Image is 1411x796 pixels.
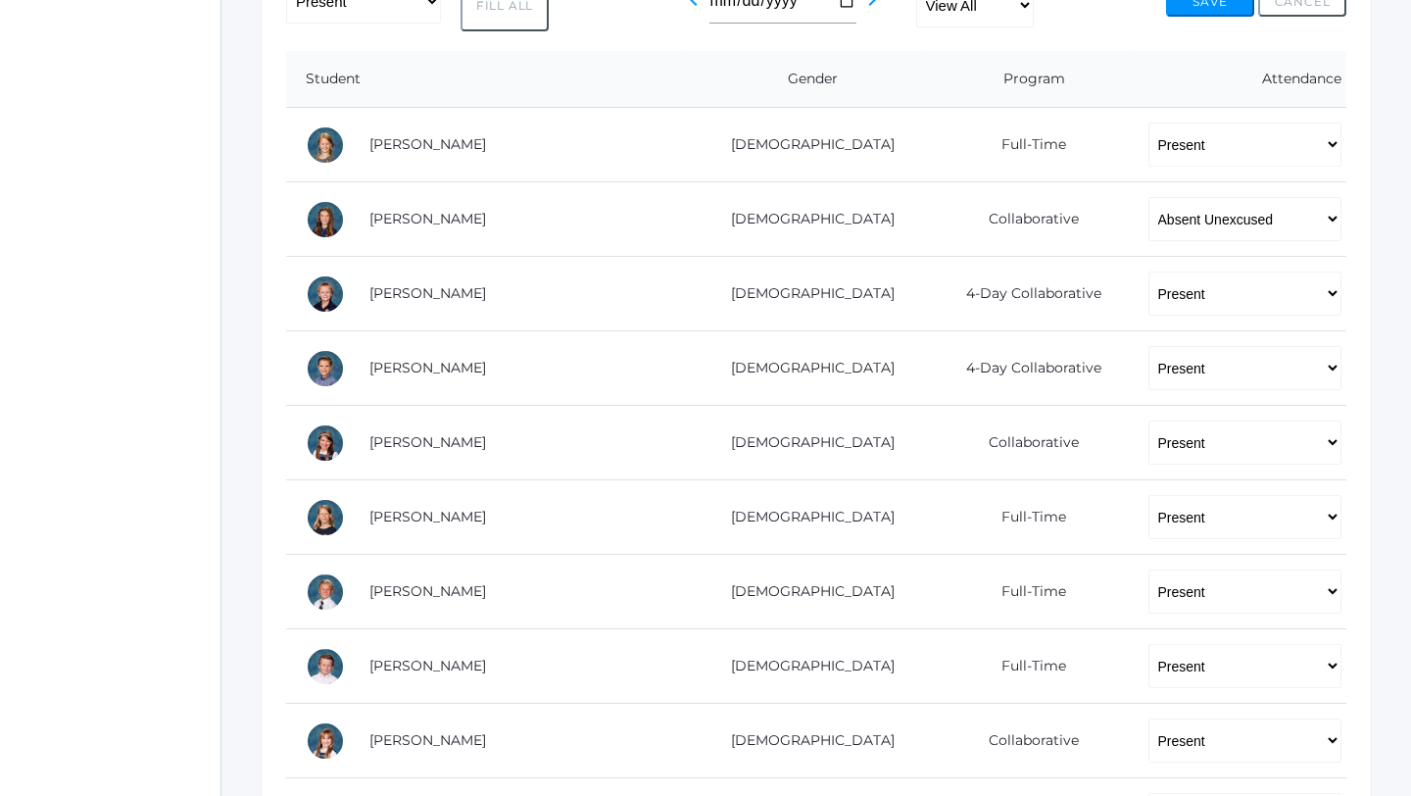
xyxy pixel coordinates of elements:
[925,108,1128,182] td: Full-Time
[369,359,486,376] a: [PERSON_NAME]
[925,629,1128,704] td: Full-Time
[925,257,1128,331] td: 4-Day Collaborative
[925,51,1128,108] th: Program
[925,704,1128,778] td: Collaborative
[686,629,925,704] td: [DEMOGRAPHIC_DATA]
[925,406,1128,480] td: Collaborative
[686,182,925,257] td: [DEMOGRAPHIC_DATA]
[306,498,345,537] div: Haelyn Bradley
[306,200,345,239] div: Claire Arnold
[306,423,345,463] div: Brynn Boyer
[369,135,486,153] a: [PERSON_NAME]
[306,349,345,388] div: James Bernardi
[686,51,925,108] th: Gender
[306,274,345,314] div: Levi Beaty
[369,433,486,451] a: [PERSON_NAME]
[925,480,1128,555] td: Full-Time
[686,480,925,555] td: [DEMOGRAPHIC_DATA]
[686,331,925,406] td: [DEMOGRAPHIC_DATA]
[369,284,486,302] a: [PERSON_NAME]
[369,210,486,227] a: [PERSON_NAME]
[369,731,486,749] a: [PERSON_NAME]
[686,555,925,629] td: [DEMOGRAPHIC_DATA]
[306,572,345,612] div: Ian Doyle
[286,51,686,108] th: Student
[686,257,925,331] td: [DEMOGRAPHIC_DATA]
[686,108,925,182] td: [DEMOGRAPHIC_DATA]
[1129,51,1346,108] th: Attendance
[925,182,1128,257] td: Collaborative
[306,125,345,165] div: Amelia Adams
[686,406,925,480] td: [DEMOGRAPHIC_DATA]
[686,704,925,778] td: [DEMOGRAPHIC_DATA]
[369,657,486,674] a: [PERSON_NAME]
[369,508,486,525] a: [PERSON_NAME]
[925,331,1128,406] td: 4-Day Collaborative
[369,582,486,600] a: [PERSON_NAME]
[925,555,1128,629] td: Full-Time
[306,721,345,761] div: Remy Evans
[306,647,345,686] div: Timothy Edlin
